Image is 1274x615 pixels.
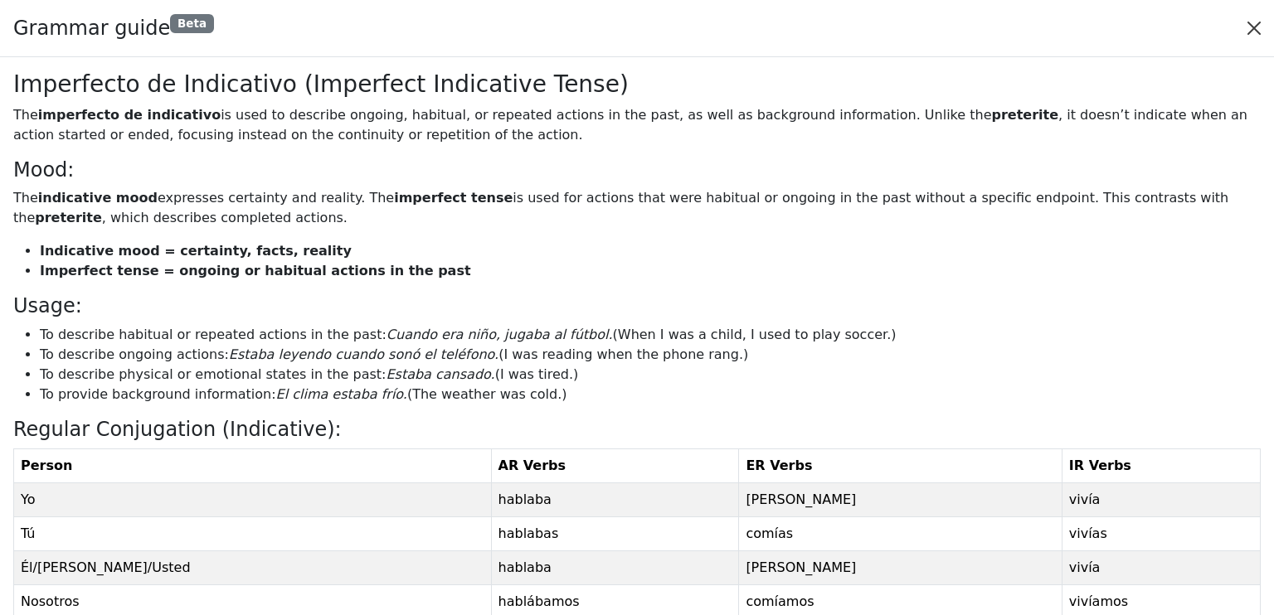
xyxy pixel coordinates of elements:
span: Beta [170,14,214,33]
th: Person [14,448,492,482]
td: Tú [14,516,492,550]
h4: Mood: [13,158,1261,182]
em: Estaba cansado. [386,366,494,382]
strong: Indicative mood = certainty, facts, reality [40,243,352,259]
strong: imperfect tense [394,190,513,206]
h3: Imperfecto de Indicativo (Imperfect Indicative Tense) [13,70,1261,99]
td: [PERSON_NAME] [739,550,1062,584]
li: To describe physical or emotional states in the past: (I was tired.) [40,365,1261,385]
em: Estaba leyendo cuando sonó el teléfono. [229,346,498,362]
td: Él/[PERSON_NAME]/Usted [14,550,492,584]
div: Grammar guide [13,13,214,43]
h4: Regular Conjugation (Indicative): [13,418,1261,442]
strong: preterite [35,210,102,225]
th: IR Verbs [1062,448,1260,482]
td: [PERSON_NAME] [739,482,1062,516]
th: AR Verbs [491,448,739,482]
li: To describe habitual or repeated actions in the past: (When I was a child, I used to play soccer.) [40,325,1261,345]
td: Yo [14,482,492,516]
th: ER Verbs [739,448,1062,482]
strong: indicative mood [38,190,158,206]
p: The is used to describe ongoing, habitual, or repeated actions in the past, as well as background... [13,105,1261,145]
em: El clima estaba frío. [276,386,407,402]
td: hablaba [491,482,739,516]
td: hablaba [491,550,739,584]
button: Close [1241,15,1267,41]
li: To provide background information: (The weather was cold.) [40,385,1261,404]
h4: Usage: [13,294,1261,318]
p: The expresses certainty and reality. The is used for actions that were habitual or ongoing in the... [13,188,1261,228]
strong: preterite [991,107,1058,123]
strong: Imperfect tense = ongoing or habitual actions in the past [40,263,471,278]
em: Cuando era niño, jugaba al fútbol. [387,327,613,342]
td: vivía [1062,550,1260,584]
td: hablabas [491,516,739,550]
li: To describe ongoing actions: (I was reading when the phone rang.) [40,345,1261,365]
td: comías [739,516,1062,550]
strong: imperfecto de indicativo [38,107,221,123]
td: vivía [1062,482,1260,516]
td: vivías [1062,516,1260,550]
